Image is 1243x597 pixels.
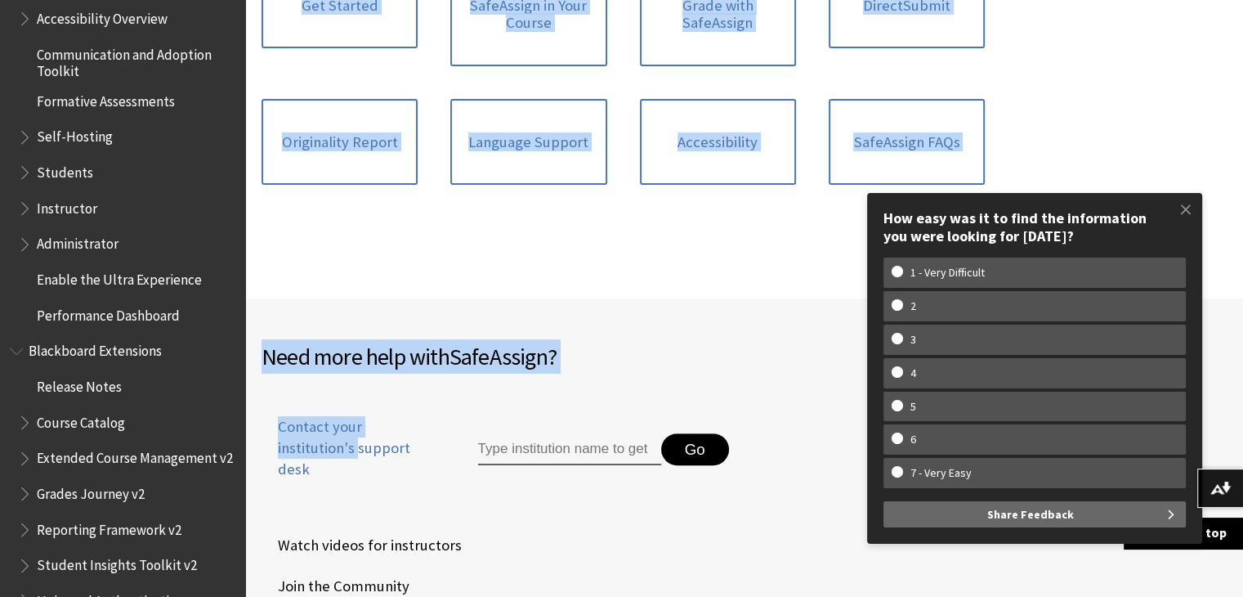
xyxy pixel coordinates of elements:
span: Administrator [37,231,118,253]
span: Release Notes [37,373,122,395]
a: Watch videos for instructors [262,533,465,558]
span: Students [37,159,93,181]
h2: Need more help with ? [262,339,744,374]
w-span: 4 [892,366,935,380]
span: Share Feedback [987,501,1074,527]
w-span: 2 [892,299,935,313]
a: Accessibility [640,99,796,186]
button: Go [661,433,729,466]
span: Contact your institution's support desk [262,416,440,481]
a: Originality Report [262,99,418,186]
span: Performance Dashboard [37,302,180,324]
a: Contact your institution's support desk [262,416,440,500]
w-span: 5 [892,400,935,414]
input: Type institution name to get support [478,433,661,466]
span: Watch videos for instructors [262,533,462,558]
span: Formative Assessments [37,88,175,110]
span: Reporting Framework v2 [37,516,181,538]
button: Share Feedback [883,501,1186,527]
a: SafeAssign FAQs [829,99,985,186]
div: How easy was it to find the information you were looking for [DATE]? [883,209,1186,245]
w-span: 6 [892,433,935,447]
span: Grades Journey v2 [37,480,145,502]
span: Enable the Ultra Experience [37,266,202,288]
a: Language Support [450,99,606,186]
w-span: 7 - Very Easy [892,466,990,480]
span: SafeAssign [449,342,548,371]
span: Course Catalog [37,409,125,431]
span: Student Insights Toolkit v2 [37,552,197,574]
w-span: 3 [892,333,935,347]
span: Accessibility Overview [37,5,168,27]
w-span: 1 - Very Difficult [892,266,1004,280]
span: Extended Course Management v2 [37,445,233,467]
span: Self-Hosting [37,123,113,146]
span: Instructor [37,195,97,217]
span: Communication and Adoption Toolkit [37,41,234,79]
span: Blackboard Extensions [29,338,162,360]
